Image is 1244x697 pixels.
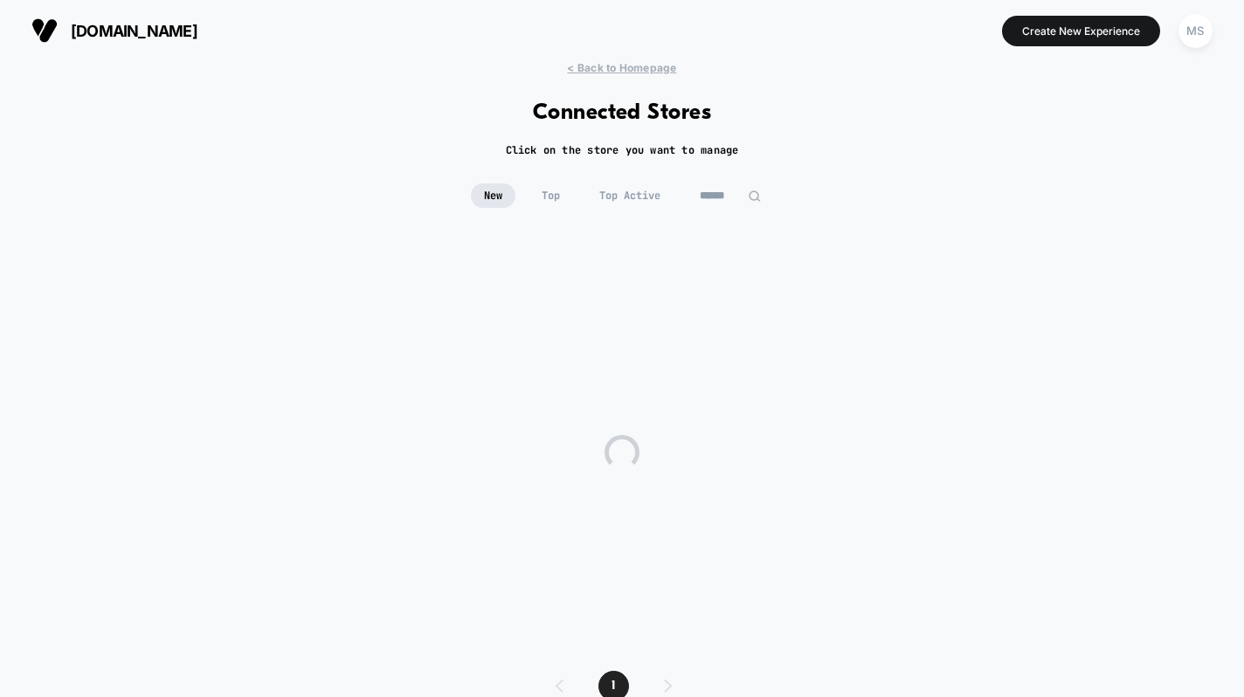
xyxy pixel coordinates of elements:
span: [DOMAIN_NAME] [71,22,197,40]
span: < Back to Homepage [567,61,676,74]
span: Top [529,183,573,208]
h1: Connected Stores [533,100,712,126]
button: [DOMAIN_NAME] [26,17,203,45]
div: MS [1178,14,1213,48]
h2: Click on the store you want to manage [506,143,739,157]
button: MS [1173,13,1218,49]
span: New [471,183,515,208]
button: Create New Experience [1002,16,1160,46]
img: edit [748,190,761,203]
span: Top Active [586,183,674,208]
img: Visually logo [31,17,58,44]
